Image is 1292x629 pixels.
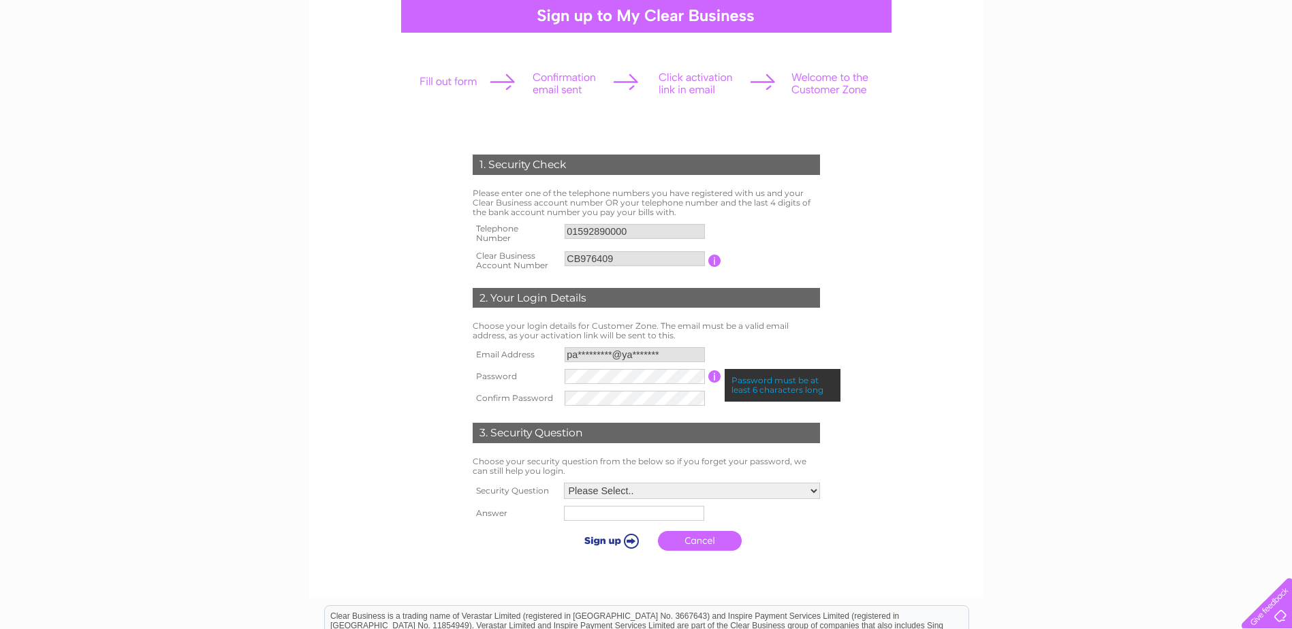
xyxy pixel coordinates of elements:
td: Please enter one of the telephone numbers you have registered with us and your Clear Business acc... [469,185,823,220]
input: Submit [567,531,651,550]
a: Cancel [658,531,742,551]
a: Blog [1223,58,1242,68]
input: Information [708,370,721,383]
div: 1. Security Check [473,155,820,175]
th: Confirm Password [469,387,562,409]
th: Answer [469,502,561,524]
input: Information [708,255,721,267]
td: Choose your security question from the below so if you forget your password, we can still help yo... [469,453,823,479]
th: Security Question [469,479,561,502]
th: Password [469,366,562,387]
a: Energy [1135,58,1165,68]
th: Telephone Number [469,220,562,247]
div: Clear Business is a trading name of Verastar Limited (registered in [GEOGRAPHIC_DATA] No. 3667643... [325,7,968,66]
a: Contact [1250,58,1284,68]
div: 3. Security Question [473,423,820,443]
img: logo.png [45,35,114,77]
div: 2. Your Login Details [473,288,820,308]
th: Clear Business Account Number [469,247,562,274]
a: 0333 014 3131 [1035,7,1129,24]
td: Choose your login details for Customer Zone. The email must be a valid email address, as your act... [469,318,823,344]
th: Email Address [469,344,562,366]
a: Telecoms [1173,58,1214,68]
div: Password must be at least 6 characters long [725,369,840,402]
a: Water [1101,58,1127,68]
